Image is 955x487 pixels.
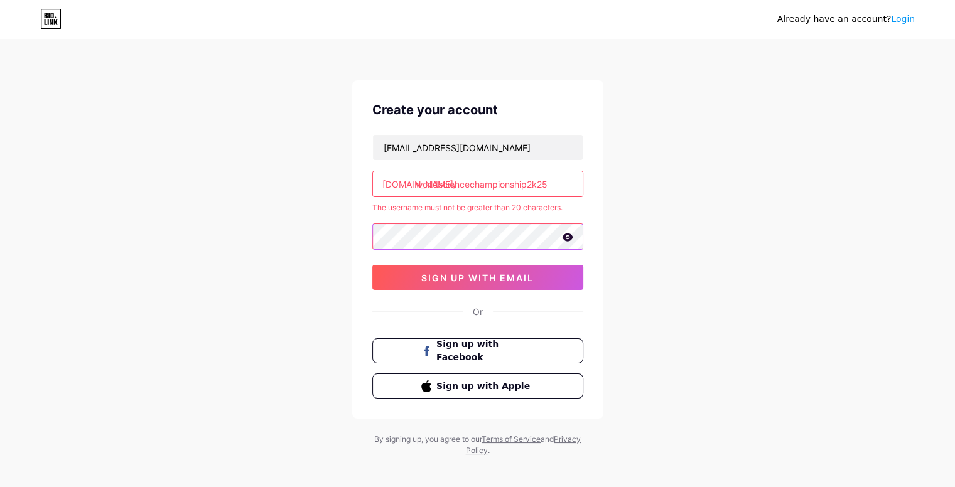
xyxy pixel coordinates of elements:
[372,100,583,119] div: Create your account
[436,380,534,393] span: Sign up with Apple
[372,265,583,290] button: sign up with email
[777,13,915,26] div: Already have an account?
[473,305,483,318] div: Or
[891,14,915,24] a: Login
[421,272,534,283] span: sign up with email
[372,202,583,213] div: The username must not be greater than 20 characters.
[372,338,583,363] button: Sign up with Facebook
[372,373,583,399] button: Sign up with Apple
[373,171,583,196] input: username
[382,178,456,191] div: [DOMAIN_NAME]/
[436,338,534,364] span: Sign up with Facebook
[371,434,585,456] div: By signing up, you agree to our and .
[482,434,541,444] a: Terms of Service
[373,135,583,160] input: Email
